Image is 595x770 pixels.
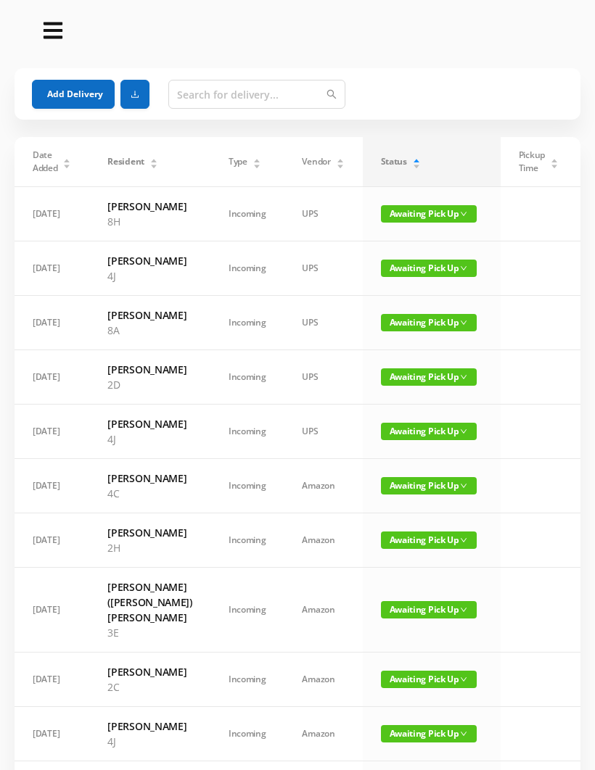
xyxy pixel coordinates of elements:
[253,157,260,161] i: icon: caret-up
[107,734,192,749] p: 4J
[284,653,362,707] td: Amazon
[120,80,149,109] button: icon: download
[412,162,420,167] i: icon: caret-down
[107,525,192,540] h6: [PERSON_NAME]
[381,531,477,549] span: Awaiting Pick Up
[460,319,467,326] i: icon: down
[460,730,467,737] i: icon: down
[107,579,192,625] h6: [PERSON_NAME] ([PERSON_NAME]) [PERSON_NAME]
[107,416,192,431] h6: [PERSON_NAME]
[15,568,89,653] td: [DATE]
[284,241,362,296] td: UPS
[284,350,362,405] td: UPS
[32,80,115,109] button: Add Delivery
[210,653,284,707] td: Incoming
[381,368,477,386] span: Awaiting Pick Up
[107,307,192,323] h6: [PERSON_NAME]
[15,350,89,405] td: [DATE]
[302,155,330,168] span: Vendor
[107,679,192,695] p: 2C
[284,187,362,241] td: UPS
[519,149,545,175] span: Pickup Time
[33,149,58,175] span: Date Added
[107,362,192,377] h6: [PERSON_NAME]
[460,428,467,435] i: icon: down
[149,157,157,161] i: icon: caret-up
[284,405,362,459] td: UPS
[63,162,71,167] i: icon: caret-down
[381,601,477,618] span: Awaiting Pick Up
[107,377,192,392] p: 2D
[15,296,89,350] td: [DATE]
[149,157,158,165] div: Sort
[15,513,89,568] td: [DATE]
[284,707,362,761] td: Amazon
[460,676,467,683] i: icon: down
[210,707,284,761] td: Incoming
[381,155,407,168] span: Status
[381,671,477,688] span: Awaiting Pick Up
[412,157,421,165] div: Sort
[550,162,558,167] i: icon: caret-down
[107,719,192,734] h6: [PERSON_NAME]
[107,625,192,640] p: 3E
[210,296,284,350] td: Incoming
[460,482,467,489] i: icon: down
[381,314,477,331] span: Awaiting Pick Up
[460,210,467,218] i: icon: down
[210,568,284,653] td: Incoming
[210,187,284,241] td: Incoming
[107,214,192,229] p: 8H
[210,241,284,296] td: Incoming
[550,157,559,165] div: Sort
[381,725,477,742] span: Awaiting Pick Up
[460,373,467,381] i: icon: down
[336,157,344,161] i: icon: caret-up
[107,540,192,555] p: 2H
[15,707,89,761] td: [DATE]
[107,253,192,268] h6: [PERSON_NAME]
[62,157,71,165] div: Sort
[15,405,89,459] td: [DATE]
[210,459,284,513] td: Incoming
[327,89,337,99] i: icon: search
[381,260,477,277] span: Awaiting Pick Up
[15,459,89,513] td: [DATE]
[107,431,192,447] p: 4J
[336,157,345,165] div: Sort
[107,471,192,486] h6: [PERSON_NAME]
[229,155,247,168] span: Type
[381,205,477,223] span: Awaiting Pick Up
[15,187,89,241] td: [DATE]
[149,162,157,167] i: icon: caret-down
[168,80,345,109] input: Search for delivery...
[460,606,467,613] i: icon: down
[107,199,192,214] h6: [PERSON_NAME]
[284,459,362,513] td: Amazon
[107,323,192,338] p: 8A
[107,664,192,679] h6: [PERSON_NAME]
[412,157,420,161] i: icon: caret-up
[210,513,284,568] td: Incoming
[210,350,284,405] td: Incoming
[284,513,362,568] td: Amazon
[460,537,467,544] i: icon: down
[107,486,192,501] p: 4C
[381,423,477,440] span: Awaiting Pick Up
[107,155,144,168] span: Resident
[550,157,558,161] i: icon: caret-up
[284,296,362,350] td: UPS
[107,268,192,283] p: 4J
[336,162,344,167] i: icon: caret-down
[15,653,89,707] td: [DATE]
[63,157,71,161] i: icon: caret-up
[210,405,284,459] td: Incoming
[15,241,89,296] td: [DATE]
[253,157,261,165] div: Sort
[284,568,362,653] td: Amazon
[253,162,260,167] i: icon: caret-down
[460,265,467,272] i: icon: down
[381,477,477,494] span: Awaiting Pick Up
